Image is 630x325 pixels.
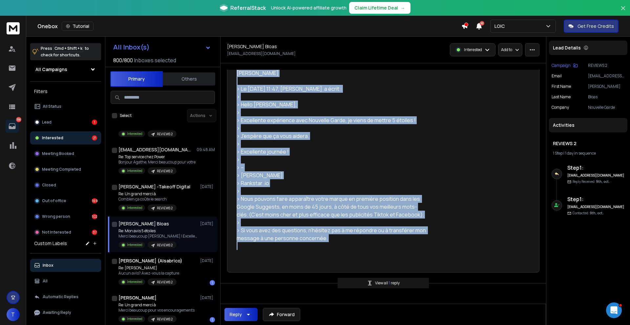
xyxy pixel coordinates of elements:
p: Re: Un grand merci à [118,191,177,197]
h1: [PERSON_NAME] (Alsabrico) [118,258,182,264]
p: Meeting Booked [42,151,74,156]
p: REVIEWS 2 [588,63,625,68]
p: [DATE] [200,258,215,263]
button: Reply [224,308,258,321]
button: Wrong person102 [30,210,101,223]
p: First Name [552,84,571,89]
div: 21 [92,135,97,141]
p: REVIEWS 2 [157,243,173,248]
span: 9th, oct. [590,211,603,215]
div: 1 [210,280,215,285]
button: Interested21 [30,131,101,144]
button: Tutorial [62,22,94,31]
p: Unlock AI-powered affiliate growth [271,5,346,11]
button: Automatic Replies [30,290,101,303]
div: 1 [92,120,97,125]
p: Interested [127,131,142,136]
span: ReferralStack [230,4,266,12]
h6: Step 1 : [567,195,625,203]
p: [DATE] [200,295,215,300]
p: Lead Details [553,45,581,51]
p: Interested [127,205,142,210]
label: Select [120,113,132,118]
h1: [PERSON_NAME] -Takeoff Digital [118,183,190,190]
p: Get Free Credits [577,23,614,29]
button: T [7,308,20,321]
h1: [EMAIL_ADDRESS][DOMAIN_NAME] +1 [118,146,191,153]
p: Interested [127,168,142,173]
button: Not Interested37 [30,226,101,239]
p: Add to [501,47,512,52]
div: 37 [92,230,97,235]
button: Claim Lifetime Deal→ [349,2,410,14]
button: Awaiting Reply [30,306,101,319]
h3: Custom Labels [34,240,67,247]
button: Meeting Completed [30,163,101,176]
p: Merci beaucoup [PERSON_NAME] ! Excellente [118,234,197,239]
div: Onebox [37,22,461,31]
h1: All Campaigns [35,66,67,73]
span: 1 Step [553,150,563,156]
p: Last Name [552,94,571,100]
p: Company [552,105,569,110]
span: Cmd + Shift + k [53,45,83,52]
span: 1 day in sequence [565,150,596,156]
p: All Status [43,104,61,109]
div: Activities [549,118,627,132]
p: Interested [42,135,63,141]
p: [PERSON_NAME] [588,84,625,89]
iframe: Intercom live chat [606,302,622,318]
h1: REVIEWS 2 [553,140,623,147]
p: REVIEWS 2 [157,206,173,211]
p: [EMAIL_ADDRESS][DOMAIN_NAME] [588,73,625,79]
h6: [EMAIL_ADDRESS][DOMAIN_NAME] [567,204,625,209]
div: 169 [92,198,97,203]
h3: Filters [30,87,101,96]
button: All Status [30,100,101,113]
p: Re: Top service chez Power [118,154,196,160]
p: 09:48 AM [197,147,215,152]
p: Interested [127,242,142,247]
p: Reply Received [573,179,610,184]
p: [DATE] [200,184,215,189]
p: Awaiting Reply [43,310,71,315]
p: REVIEWS 2 [157,280,173,285]
button: All [30,275,101,288]
h6: Step 1 : [567,164,625,172]
p: Interested [127,279,142,284]
p: View all reply [375,280,400,286]
button: Forward [263,308,300,321]
button: Primary [110,71,163,87]
p: Aucun avis? Avez-vous la capture [118,271,179,276]
p: Bloas [588,94,625,100]
button: Campaign [552,63,578,68]
div: 1 [210,317,215,322]
p: Nouvelle Garde [588,105,625,110]
button: All Campaigns [30,63,101,76]
p: Bonjour Agathe, Merci beaucoup pour votre [118,160,196,165]
p: Out of office [42,198,66,203]
p: Re: Mon avis 5 étoiles [118,228,197,234]
p: 330 [16,117,21,122]
p: Inbox [43,263,53,268]
div: 102 [92,214,97,219]
p: LOIC [494,23,507,29]
span: 800 / 800 [113,56,133,64]
p: All [43,278,48,284]
p: Re: Un grand merci à [118,302,195,308]
h1: [PERSON_NAME] Bloas [118,220,169,227]
button: All Inbox(s) [108,41,216,54]
p: Campaign [552,63,571,68]
p: Combien ça coûte le search [118,197,177,202]
p: [DATE] [200,221,215,226]
p: Contacted [573,211,603,216]
span: 50 [480,21,484,26]
p: Re: [PERSON_NAME] [118,265,179,271]
h6: [EMAIL_ADDRESS][DOMAIN_NAME] [567,173,625,178]
p: Interested [464,47,482,52]
button: Close banner [619,4,627,20]
p: Closed [42,182,56,188]
h3: Inboxes selected [134,56,176,64]
span: → [401,5,405,11]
